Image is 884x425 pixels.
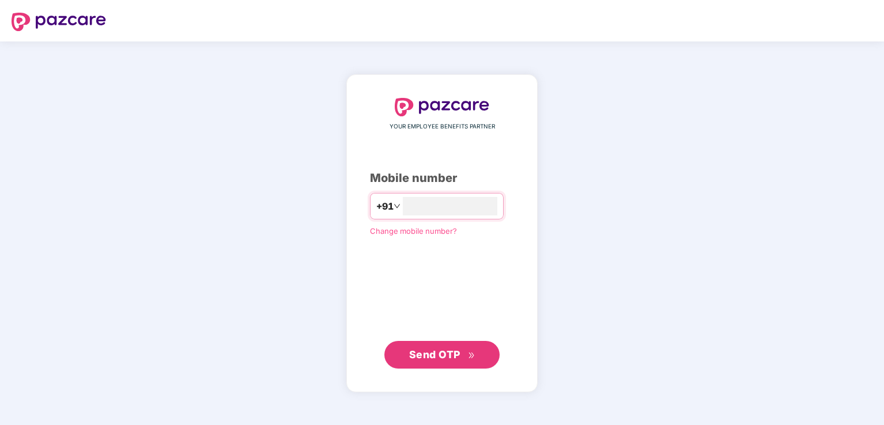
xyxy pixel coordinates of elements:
[468,352,475,359] span: double-right
[394,203,401,210] span: down
[409,348,460,361] span: Send OTP
[390,122,495,131] span: YOUR EMPLOYEE BENEFITS PARTNER
[395,98,489,116] img: logo
[376,199,394,214] span: +91
[384,341,500,369] button: Send OTPdouble-right
[370,169,514,187] div: Mobile number
[12,13,106,31] img: logo
[370,226,457,236] a: Change mobile number?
